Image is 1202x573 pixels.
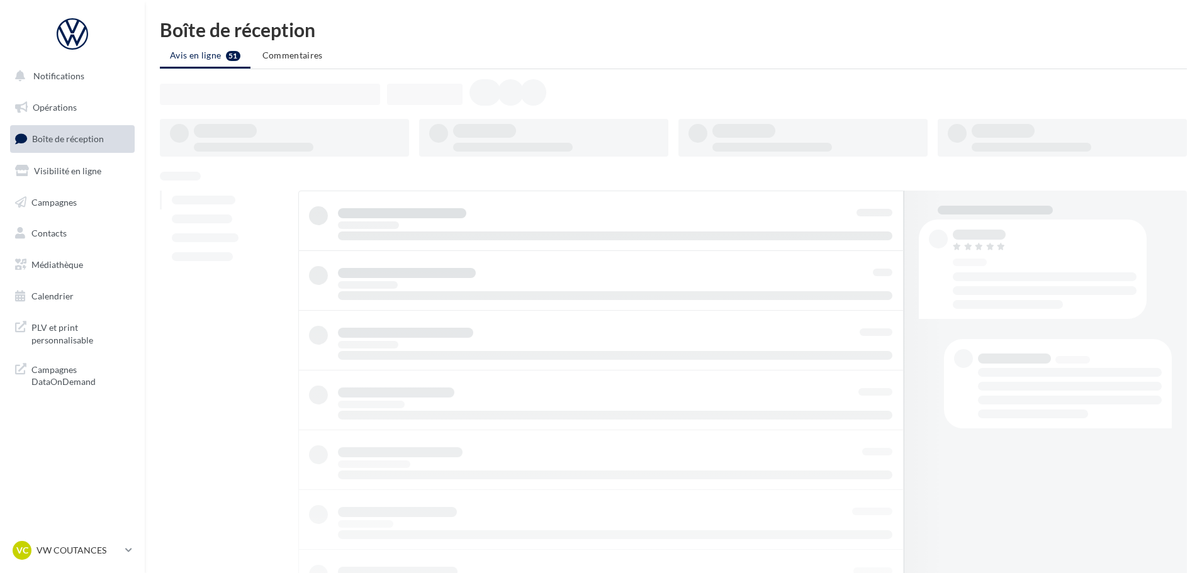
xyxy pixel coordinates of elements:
p: VW COUTANCES [37,544,120,557]
a: Campagnes DataOnDemand [8,356,137,393]
a: Visibilité en ligne [8,158,137,184]
button: Notifications [8,63,132,89]
span: Boîte de réception [32,133,104,144]
span: Campagnes [31,196,77,207]
span: Calendrier [31,291,74,301]
span: Notifications [33,70,84,81]
span: Visibilité en ligne [34,165,101,176]
a: Médiathèque [8,252,137,278]
span: Contacts [31,228,67,238]
span: Opérations [33,102,77,113]
span: Médiathèque [31,259,83,270]
span: VC [16,544,28,557]
a: VC VW COUTANCES [10,538,135,562]
a: Calendrier [8,283,137,309]
a: Campagnes [8,189,137,216]
span: Commentaires [262,50,323,60]
a: Boîte de réception [8,125,137,152]
div: Boîte de réception [160,20,1187,39]
span: PLV et print personnalisable [31,319,130,346]
a: Contacts [8,220,137,247]
a: Opérations [8,94,137,121]
a: PLV et print personnalisable [8,314,137,351]
span: Campagnes DataOnDemand [31,361,130,388]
